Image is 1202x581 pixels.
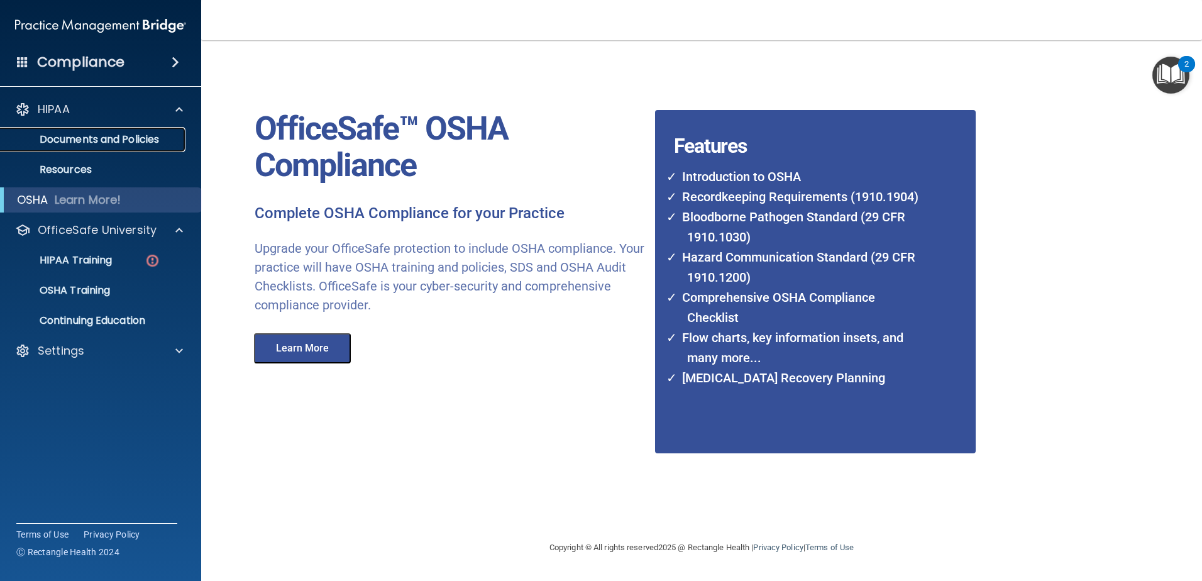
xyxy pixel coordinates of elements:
li: Hazard Communication Standard (29 CFR 1910.1200) [675,247,926,287]
li: Introduction to OSHA [675,167,926,187]
h4: Compliance [37,53,124,71]
p: OSHA Training [8,284,110,297]
li: Flow charts, key information insets, and many more... [675,328,926,368]
li: [MEDICAL_DATA] Recovery Planning [675,368,926,388]
p: HIPAA [38,102,70,117]
h4: Features [655,110,942,135]
li: Comprehensive OSHA Compliance Checklist [675,287,926,328]
a: HIPAA [15,102,183,117]
button: Open Resource Center, 2 new notifications [1152,57,1189,94]
p: HIPAA Training [8,254,112,267]
p: Documents and Policies [8,133,180,146]
li: Recordkeeping Requirements (1910.1904) [675,187,926,207]
img: danger-circle.6113f641.png [145,253,160,268]
img: PMB logo [15,13,186,38]
p: OSHA [17,192,48,207]
div: Copyright © All rights reserved 2025 @ Rectangle Health | | [472,528,931,568]
a: Privacy Policy [84,528,140,541]
a: OfficeSafe University [15,223,183,238]
p: Settings [38,343,84,358]
p: OfficeSafe University [38,223,157,238]
p: OfficeSafe™ OSHA Compliance [255,111,646,184]
span: Ⓒ Rectangle Health 2024 [16,546,119,558]
a: Privacy Policy [753,543,803,552]
li: Bloodborne Pathogen Standard (29 CFR 1910.1030) [675,207,926,247]
a: Learn More [245,344,363,353]
p: Resources [8,163,180,176]
a: Settings [15,343,183,358]
button: Learn More [254,333,351,363]
p: Upgrade your OfficeSafe protection to include OSHA compliance. Your practice will have OSHA train... [255,239,646,314]
p: Continuing Education [8,314,180,327]
p: Learn More! [55,192,121,207]
a: Terms of Use [16,528,69,541]
div: 2 [1184,64,1189,80]
a: Terms of Use [805,543,854,552]
p: Complete OSHA Compliance for your Practice [255,204,646,224]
